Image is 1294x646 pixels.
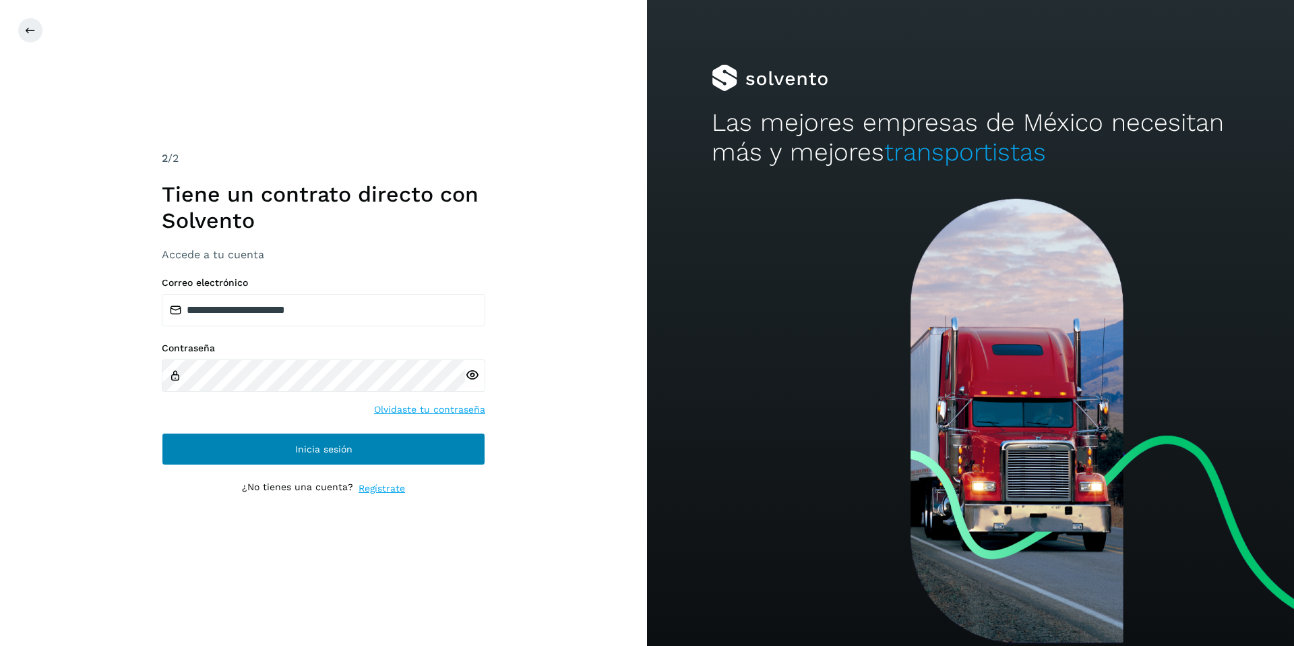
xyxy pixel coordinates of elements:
span: Inicia sesión [295,444,352,454]
h3: Accede a tu cuenta [162,248,485,261]
button: Inicia sesión [162,433,485,465]
label: Correo electrónico [162,277,485,289]
h1: Tiene un contrato directo con Solvento [162,181,485,233]
div: /2 [162,150,485,167]
span: transportistas [884,138,1046,167]
p: ¿No tienes una cuenta? [242,481,353,496]
h2: Las mejores empresas de México necesitan más y mejores [712,108,1229,168]
a: Regístrate [359,481,405,496]
label: Contraseña [162,343,485,354]
span: 2 [162,152,168,165]
a: Olvidaste tu contraseña [374,403,485,417]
